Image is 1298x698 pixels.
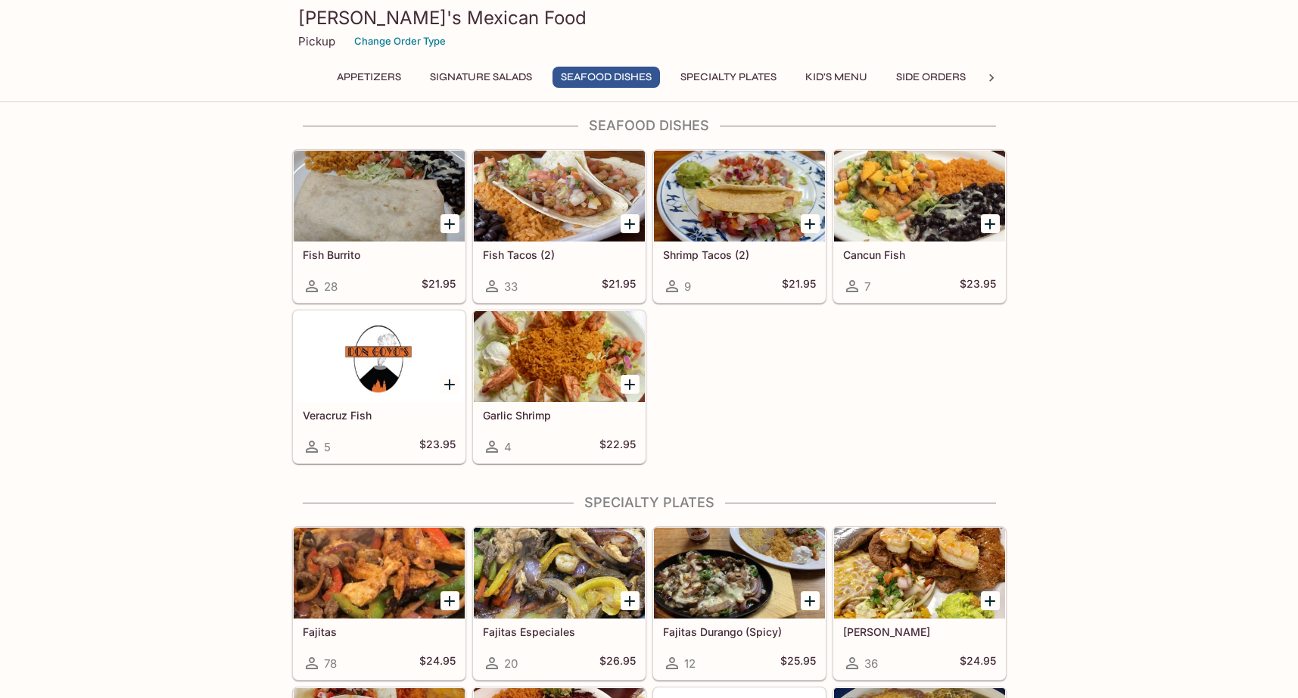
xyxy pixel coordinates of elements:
span: 5 [324,440,331,454]
div: Fajitas [294,528,465,619]
h5: Fajitas Especiales [483,625,636,638]
h5: Veracruz Fish [303,409,456,422]
a: Cancun Fish7$23.95 [833,150,1006,303]
a: Fajitas Durango (Spicy)12$25.95 [653,527,826,680]
div: Shrimp Tacos (2) [654,151,825,241]
a: Shrimp Tacos (2)9$21.95 [653,150,826,303]
div: Cancun Fish [834,151,1005,241]
h5: $24.95 [419,654,456,672]
h5: $22.95 [599,438,636,456]
h5: Garlic Shrimp [483,409,636,422]
span: 20 [504,656,518,671]
button: Add Veracruz Fish [440,375,459,394]
div: Veracruz Fish [294,311,465,402]
button: Seafood Dishes [553,67,660,88]
span: 33 [504,279,518,294]
div: Garlic Shrimp [474,311,645,402]
a: Garlic Shrimp4$22.95 [473,310,646,463]
span: 9 [684,279,691,294]
h5: $25.95 [780,654,816,672]
span: 36 [864,656,878,671]
h5: Fish Burrito [303,248,456,261]
button: Signature Salads [422,67,540,88]
button: Appetizers [328,67,409,88]
a: Fajitas78$24.95 [293,527,465,680]
div: Carne Asada [834,528,1005,619]
span: 12 [684,656,696,671]
h5: $24.95 [960,654,996,672]
div: Fish Burrito [294,151,465,241]
button: Change Order Type [347,30,453,53]
span: 4 [504,440,512,454]
h5: $21.95 [602,277,636,295]
a: Veracruz Fish5$23.95 [293,310,465,463]
button: Add Carne Asada [981,591,1000,610]
div: Fajitas Especiales [474,528,645,619]
button: Add Garlic Shrimp [621,375,640,394]
button: Add Fish Tacos (2) [621,214,640,233]
button: Add Fajitas Especiales [621,591,640,610]
span: 7 [864,279,870,294]
button: Add Shrimp Tacos (2) [801,214,820,233]
h5: Cancun Fish [843,248,996,261]
h4: Seafood Dishes [292,117,1007,134]
div: Fajitas Durango (Spicy) [654,528,825,619]
h5: $23.95 [419,438,456,456]
a: Fish Burrito28$21.95 [293,150,465,303]
h3: [PERSON_NAME]'s Mexican Food [298,6,1001,30]
button: Add Fish Burrito [440,214,459,233]
h5: Fajitas Durango (Spicy) [663,625,816,638]
a: Fajitas Especiales20$26.95 [473,527,646,680]
div: Fish Tacos (2) [474,151,645,241]
span: 28 [324,279,338,294]
h5: Shrimp Tacos (2) [663,248,816,261]
button: Add Fajitas [440,591,459,610]
button: Side Orders [888,67,974,88]
p: Pickup [298,34,335,48]
button: Add Fajitas Durango (Spicy) [801,591,820,610]
button: Add Cancun Fish [981,214,1000,233]
a: [PERSON_NAME]36$24.95 [833,527,1006,680]
h5: $21.95 [782,277,816,295]
h5: $23.95 [960,277,996,295]
button: Kid's Menu [797,67,876,88]
h5: $26.95 [599,654,636,672]
span: 78 [324,656,337,671]
h5: Fish Tacos (2) [483,248,636,261]
h4: Specialty Plates [292,494,1007,511]
a: Fish Tacos (2)33$21.95 [473,150,646,303]
h5: [PERSON_NAME] [843,625,996,638]
h5: Fajitas [303,625,456,638]
button: Specialty Plates [672,67,785,88]
h5: $21.95 [422,277,456,295]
